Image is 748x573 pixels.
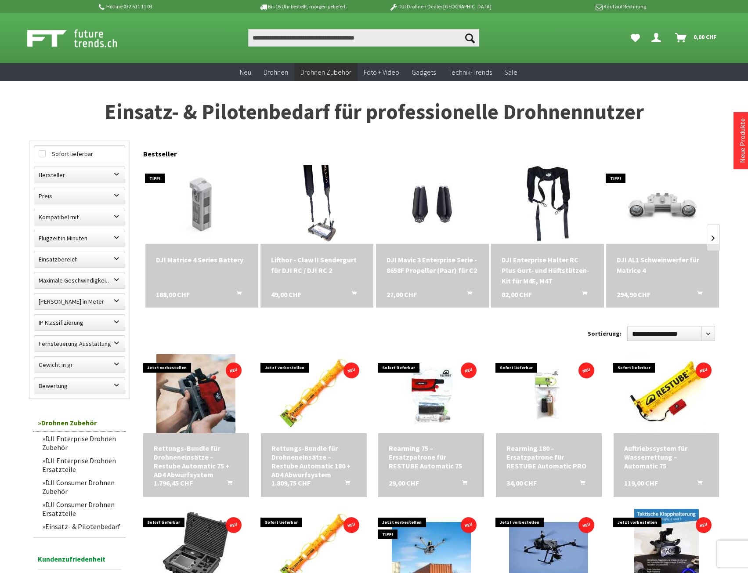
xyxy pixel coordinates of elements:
button: In den Warenkorb [571,289,593,301]
span: 119,00 CHF [624,479,658,487]
span: 294,90 CHF [617,289,650,300]
a: Drohnen [257,63,294,81]
p: Hotline 032 511 11 03 [98,1,235,12]
button: In den Warenkorb [452,479,473,490]
label: Hersteller [34,167,125,183]
span: Neu [240,68,251,76]
div: DJI Mavic 3 Enterprise Serie - 8658F Propeller (Paar) für C2 [387,254,478,276]
div: Rettungs-Bundle für Drohneneinsätze – Restube Automatic 180 + AD4 Abwurfsystem [271,444,356,479]
a: Drohnen Zubehör [33,414,126,432]
a: Technik-Trends [442,63,498,81]
img: Auftriebssystem für Wasserrettung – Automatic 75 [627,354,706,433]
a: DJI Enterprise Drohnen Ersatzteile [38,454,126,476]
a: DJI AL1 Schweinwerfer für Matrice 4 294,90 CHF In den Warenkorb [617,254,708,276]
img: DJI Enterprise Halter RC Plus Gurt- und Hüftstützen-Kit für M4E, M4T [495,165,600,244]
img: Rearming 180 – Ersatzpatrone für RESTUBE Automatic PRO [509,354,588,433]
span: 49,00 CHF [271,289,301,300]
span: 0,00 CHF [694,30,717,44]
span: Foto + Video [364,68,399,76]
label: Maximale Flughöhe in Meter [34,294,125,309]
label: Bewertung [34,378,125,394]
button: In den Warenkorb [226,289,247,301]
div: Rearming 180 – Ersatzpatrone für RESTUBE Automatic PRO [506,444,591,470]
label: Fernsteuerung Ausstattung [34,336,125,352]
div: DJI Matrice 4 Series Battery [156,254,248,265]
span: Gadgets [412,68,436,76]
span: Kundenzufriedenheit [38,553,121,569]
a: DJI Consumer Drohnen Ersatzteile [38,498,126,520]
a: DJI Consumer Drohnen Zubehör [38,476,126,498]
button: In den Warenkorb [217,479,238,490]
p: Bis 16 Uhr bestellt, morgen geliefert. [235,1,372,12]
a: Sale [498,63,524,81]
a: Neu [234,63,257,81]
a: DJI Enterprise Halter RC Plus Gurt- und Hüftstützen-Kit für M4E, M4T 82,00 CHF In den Warenkorb [502,254,593,286]
span: 34,00 CHF [506,479,537,487]
a: Neue Produkte [738,118,747,163]
a: Rearming 75 – Ersatzpatrone für RESTUBE Automatic 75 29,00 CHF In den Warenkorb [389,444,473,470]
img: DJI Matrice 4 Series Battery [145,167,258,242]
img: Shop Futuretrends - zur Startseite wechseln [27,27,137,49]
div: Rearming 75 – Ersatzpatrone für RESTUBE Automatic 75 [389,444,473,470]
button: In den Warenkorb [456,289,477,301]
button: Suchen [461,29,479,47]
div: DJI Enterprise Halter RC Plus Gurt- und Hüftstützen-Kit für M4E, M4T [502,254,593,286]
img: Lifthor - Claw II Sendergurt für DJI RC / DJI RC 2 [288,165,346,244]
div: DJI AL1 Schweinwerfer für Matrice 4 [617,254,708,276]
button: In den Warenkorb [687,479,708,490]
a: Gadgets [405,63,442,81]
span: Sale [504,68,517,76]
a: Einsatz- & Pilotenbedarf [38,520,126,533]
span: 1.809,75 CHF [271,479,311,487]
img: DJI AL1 Schweinwerfer für Matrice 4 [606,167,719,242]
div: Bestseller [143,141,719,163]
button: In den Warenkorb [334,479,355,490]
span: 29,00 CHF [389,479,419,487]
p: Kauf auf Rechnung [509,1,646,12]
span: Drohnen Zubehör [300,68,351,76]
a: Drohnen Zubehör [294,63,358,81]
h1: Einsatz- & Pilotenbedarf für professionelle Drohnennutzer [29,101,719,123]
span: Technik-Trends [448,68,492,76]
span: 82,00 CHF [502,289,532,300]
a: Dein Konto [648,29,668,47]
label: Maximale Geschwindigkeit in km/h [34,272,125,288]
label: IP Klassifizierung [34,315,125,330]
span: 1.796,45 CHF [154,479,193,487]
label: Flugzeit in Minuten [34,230,125,246]
a: Foto + Video [358,63,405,81]
button: In den Warenkorb [341,289,362,301]
span: Drohnen [264,68,288,76]
span: 27,00 CHF [387,289,417,300]
button: In den Warenkorb [687,289,708,301]
div: Rettungs-Bundle für Drohneneinsätze – Restube Automatic 75 + AD4 Abwurfsystem [154,444,238,479]
a: Rearming 180 – Ersatzpatrone für RESTUBE Automatic PRO 34,00 CHF In den Warenkorb [506,444,591,470]
p: DJI Drohnen Dealer [GEOGRAPHIC_DATA] [372,1,509,12]
span: 188,00 CHF [156,289,190,300]
a: DJI Mavic 3 Enterprise Serie - 8658F Propeller (Paar) für C2 27,00 CHF In den Warenkorb [387,254,478,276]
label: Einsatzbereich [34,251,125,267]
label: Gewicht in gr [34,357,125,373]
a: Meine Favoriten [626,29,644,47]
label: Kompatibel mit [34,209,125,225]
img: Rettungs-Bundle für Drohneneinsätze – Restube Automatic 180 + AD4 Abwurfsystem [274,354,353,433]
div: Auftriebssystem für Wasserrettung – Automatic 75 [624,444,709,470]
a: Rettungs-Bundle für Drohneneinsätze – Restube Automatic 75 + AD4 Abwurfsystem 1.796,45 CHF In den... [154,444,238,479]
label: Sofort lieferbar [34,146,125,162]
img: Rearming 75 – Ersatzpatrone für RESTUBE Automatic 75 [392,354,471,433]
a: Auftriebssystem für Wasserrettung – Automatic 75 119,00 CHF In den Warenkorb [624,444,709,470]
input: Produkt, Marke, Kategorie, EAN, Artikelnummer… [248,29,479,47]
a: Lifthor - Claw II Sendergurt für DJI RC / DJI RC 2 49,00 CHF In den Warenkorb [271,254,363,276]
a: Warenkorb [672,29,721,47]
a: DJI Matrice 4 Series Battery 188,00 CHF In den Warenkorb [156,254,248,265]
button: In den Warenkorb [569,479,590,490]
img: DJI Mavic 3 Enterprise Serie - 8658F Propeller (Paar) für C2 [377,165,487,244]
div: Lifthor - Claw II Sendergurt für DJI RC / DJI RC 2 [271,254,363,276]
label: Sortierung: [588,326,622,341]
a: Rettungs-Bundle für Drohneneinsätze – Restube Automatic 180 + AD4 Abwurfsystem 1.809,75 CHF In de... [271,444,356,479]
label: Preis [34,188,125,204]
a: DJI Enterprise Drohnen Zubehör [38,432,126,454]
img: Rettungs-Bundle für Drohneneinsätze – Restube Automatic 75 + AD4 Abwurfsystem [156,354,235,433]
